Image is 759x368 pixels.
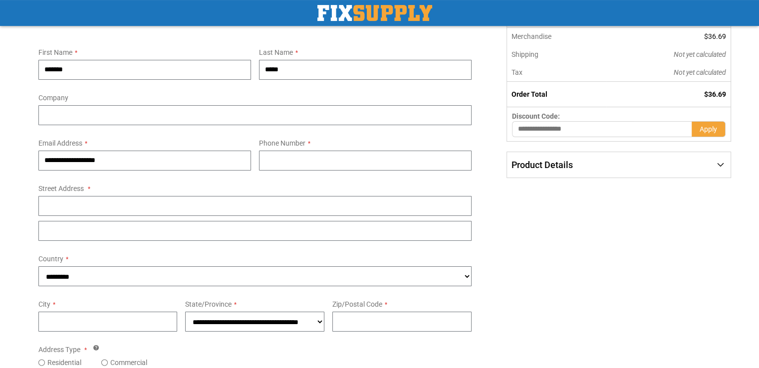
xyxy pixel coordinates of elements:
span: Last Name [259,48,293,56]
span: Discount Code: [512,112,560,120]
span: Not yet calculated [674,50,726,58]
label: Commercial [110,358,147,368]
span: $36.69 [704,90,726,98]
span: Apply [700,125,717,133]
span: Phone Number [259,139,305,147]
span: Not yet calculated [674,68,726,76]
img: Fix Industrial Supply [317,5,432,21]
span: Country [38,255,63,263]
span: Product Details [511,160,573,170]
span: Address Type [38,346,80,354]
strong: Order Total [511,90,547,98]
label: Residential [47,358,81,368]
span: Company [38,94,68,102]
span: Shipping [511,50,538,58]
a: store logo [317,5,432,21]
th: Tax [507,63,606,82]
span: First Name [38,48,72,56]
span: City [38,300,50,308]
span: $36.69 [704,32,726,40]
span: Email Address [38,139,82,147]
span: Zip/Postal Code [332,300,382,308]
span: Street Address [38,184,84,192]
button: Apply [692,121,726,137]
span: State/Province [185,300,232,308]
th: Merchandise [507,27,606,45]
